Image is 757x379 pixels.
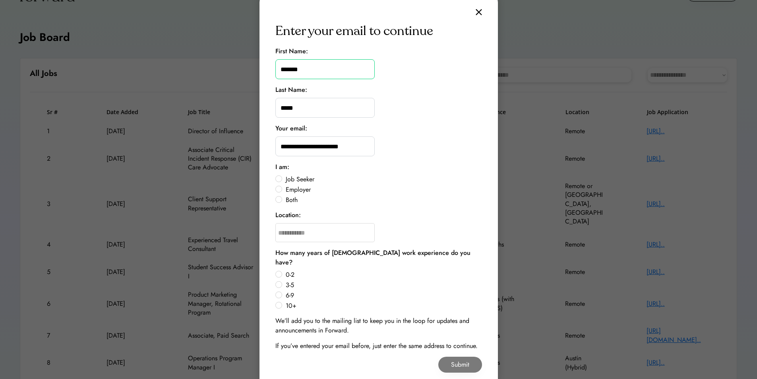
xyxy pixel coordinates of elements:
[283,187,482,193] label: Employer
[283,272,482,278] label: 0-2
[283,292,482,299] label: 6-9
[275,341,478,351] div: If you’ve entered your email before, just enter the same address to continue.
[275,162,289,172] div: I am:
[438,357,482,373] button: Submit
[283,197,482,203] label: Both
[275,248,482,267] div: How many years of [DEMOGRAPHIC_DATA] work experience do you have?
[275,85,307,95] div: Last Name:
[275,316,482,335] div: We’ll add you to the mailing list to keep you in the loop for updates and announcements in Forward.
[283,282,482,288] label: 3-5
[275,210,301,220] div: Location:
[283,303,482,309] label: 10+
[275,21,433,41] div: Enter your email to continue
[476,9,482,16] img: close.svg
[275,47,308,56] div: First Name:
[283,176,482,183] label: Job Seeker
[275,124,307,133] div: Your email:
